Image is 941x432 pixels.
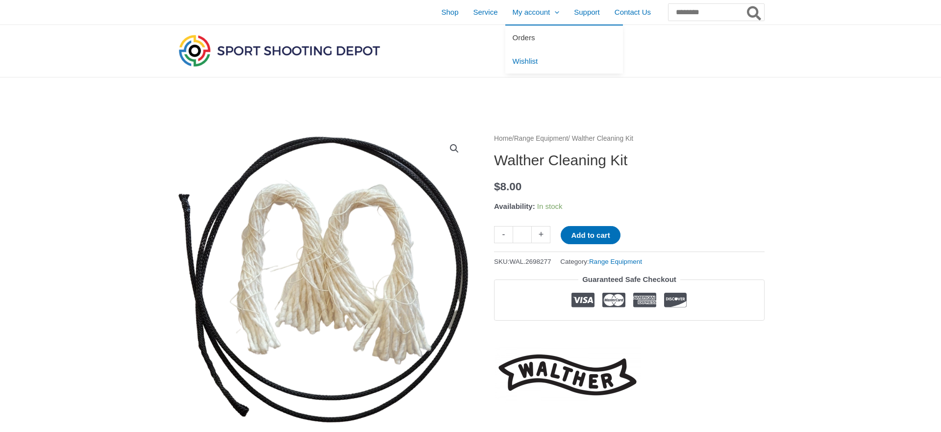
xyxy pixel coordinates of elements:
[513,33,535,42] span: Orders
[513,226,532,243] input: Product quantity
[589,258,642,265] a: Range Equipment
[494,180,500,193] span: $
[560,255,642,268] span: Category:
[494,255,551,268] span: SKU:
[505,25,623,50] a: Orders
[176,32,382,69] img: Sport Shooting Depot
[494,328,765,340] iframe: Customer reviews powered by Trustpilot
[494,226,513,243] a: -
[494,135,512,142] a: Home
[513,57,538,65] span: Wishlist
[510,258,551,265] span: WAL.2698277
[494,202,535,210] span: Availability:
[505,50,623,74] a: Wishlist
[532,226,550,243] a: +
[446,140,463,157] a: View full-screen image gallery
[494,180,521,193] bdi: 8.00
[578,273,680,286] legend: Guaranteed Safe Checkout
[537,202,563,210] span: In stock
[494,132,765,145] nav: Breadcrumb
[561,226,620,244] button: Add to cart
[494,152,765,169] h1: Walther Cleaning Kit
[514,135,568,142] a: Range Equipment
[745,4,764,21] button: Search
[494,347,641,403] a: Walther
